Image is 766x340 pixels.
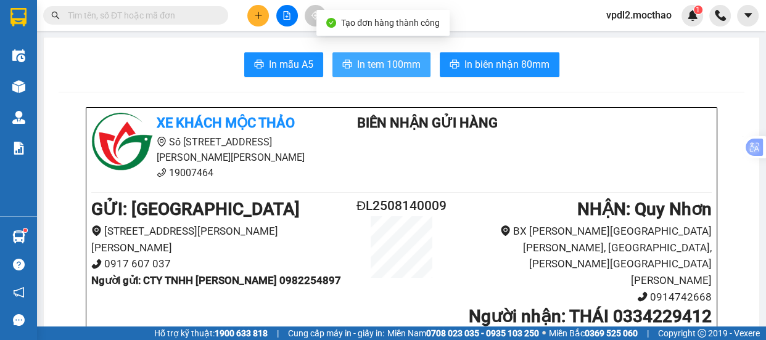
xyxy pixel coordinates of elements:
span: | [647,326,649,340]
sup: 1 [23,229,27,232]
div: HẠNH [144,38,243,53]
span: search [51,11,60,20]
img: icon-new-feature [687,10,698,21]
span: In mẫu A5 [269,57,313,72]
span: Tạo đơn hàng thành công [341,18,440,28]
span: ⚪️ [542,331,546,336]
span: check-circle [326,18,336,28]
h2: ĐL2508140009 [350,196,453,216]
button: caret-down [737,5,759,26]
span: Miền Nam [387,326,539,340]
span: environment [91,225,102,236]
sup: 1 [694,6,702,14]
img: solution-icon [12,142,25,155]
span: 1 [696,6,700,14]
img: phone-icon [715,10,726,21]
strong: 1900 633 818 [215,328,268,338]
span: phone [637,291,648,302]
span: vpdl2.mocthao [596,7,682,23]
span: Miền Bắc [549,326,638,340]
li: [STREET_ADDRESS][PERSON_NAME][PERSON_NAME] [91,223,350,256]
span: plus [254,11,263,20]
span: In biên nhận 80mm [464,57,550,72]
span: printer [342,59,352,71]
span: notification [13,286,25,298]
input: Tìm tên, số ĐT hoặc mã đơn [68,9,213,22]
span: environment [500,225,511,236]
div: [GEOGRAPHIC_DATA] [10,10,136,38]
span: Hỗ trợ kỹ thuật: [154,326,268,340]
div: 0968980955 [144,53,243,70]
img: logo-vxr [10,8,27,26]
strong: 0708 023 035 - 0935 103 250 [426,328,539,338]
div: A [144,70,243,85]
li: 0917 607 037 [91,256,350,272]
b: Xe khách Mộc Thảo [157,115,295,131]
span: aim [311,11,319,20]
button: plus [247,5,269,26]
span: printer [450,59,459,71]
img: warehouse-icon [12,80,25,93]
span: message [13,314,25,326]
li: 19007464 [91,165,321,180]
div: HƯƠNG [10,38,136,53]
button: printerIn mẫu A5 [244,52,323,77]
span: file-add [282,11,291,20]
span: Cung cấp máy in - giấy in: [288,326,384,340]
span: | [277,326,279,340]
li: BX [PERSON_NAME][GEOGRAPHIC_DATA][PERSON_NAME], [GEOGRAPHIC_DATA], [PERSON_NAME][GEOGRAPHIC_DATA]... [453,223,712,289]
button: printerIn biên nhận 80mm [440,52,559,77]
button: printerIn tem 100mm [332,52,430,77]
b: NHẬN : Quy Nhơn [577,199,712,219]
span: Nhận: [144,10,174,23]
button: aim [305,5,326,26]
li: Số [STREET_ADDRESS][PERSON_NAME][PERSON_NAME] [91,134,321,165]
div: [PERSON_NAME] [144,10,243,38]
b: Người nhận : THÁI 0334229412 [469,306,712,326]
img: warehouse-icon [12,230,25,243]
b: GỬI : [GEOGRAPHIC_DATA] [91,199,300,219]
span: question-circle [13,259,25,270]
span: copyright [698,329,706,338]
b: Biên Nhận Gửi Hàng [357,115,498,131]
b: Người gửi : CTY TNHH [PERSON_NAME] 0982254897 [91,274,341,286]
span: environment [157,137,167,147]
span: printer [254,59,264,71]
img: warehouse-icon [12,49,25,62]
span: caret-down [743,10,754,21]
strong: 0369 525 060 [585,328,638,338]
span: phone [91,259,102,269]
img: logo.jpg [91,113,153,174]
button: file-add [276,5,298,26]
span: phone [157,168,167,177]
span: In tem 100mm [357,57,421,72]
span: Gửi: [10,10,30,23]
div: 0327269311 [10,53,136,70]
li: 0914742668 [453,289,712,306]
img: warehouse-icon [12,111,25,124]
